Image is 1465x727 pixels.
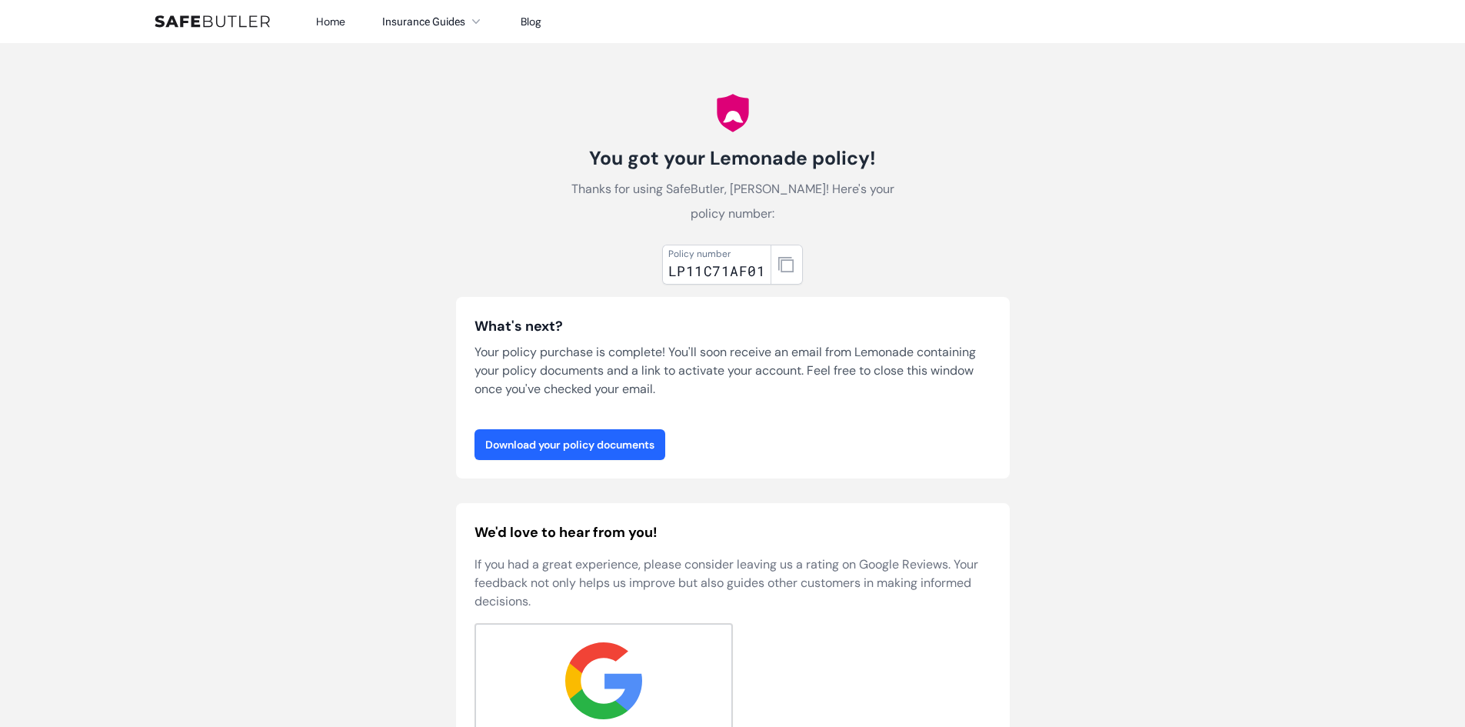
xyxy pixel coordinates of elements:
[668,260,765,282] div: LP11C71AF01
[474,522,991,543] h2: We'd love to hear from you!
[474,429,665,460] a: Download your policy documents
[474,315,991,337] h3: What's next?
[316,15,345,28] a: Home
[565,642,642,719] img: google.svg
[668,248,765,260] div: Policy number
[561,146,905,171] h1: You got your Lemonade policy!
[382,12,484,31] button: Insurance Guides
[521,15,541,28] a: Blog
[474,555,991,611] p: If you had a great experience, please consider leaving us a rating on Google Reviews. Your feedba...
[474,343,991,399] p: Your policy purchase is complete! You'll soon receive an email from Lemonade containing your poli...
[561,177,905,226] p: Thanks for using SafeButler, [PERSON_NAME]! Here's your policy number:
[155,15,270,28] img: SafeButler Text Logo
